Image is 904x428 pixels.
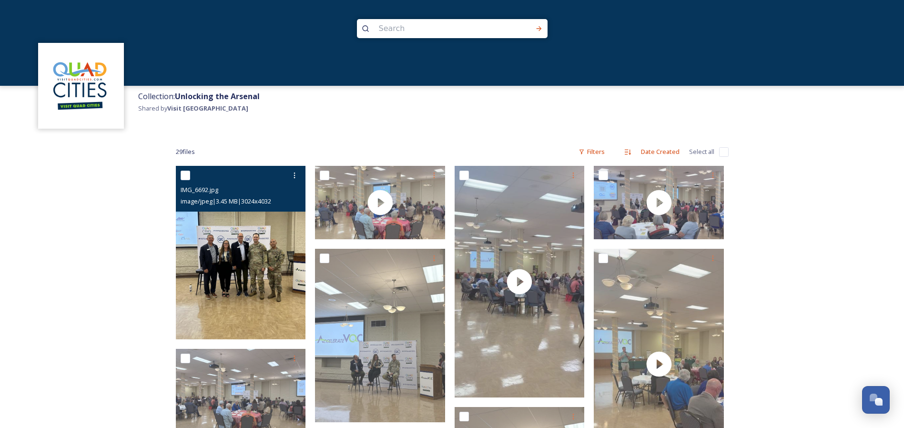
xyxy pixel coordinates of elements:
[175,91,260,102] strong: Unlocking the Arsenal
[176,147,195,156] span: 29 file s
[138,104,248,112] span: Shared by
[315,249,445,422] img: IMG_0070.jpeg
[138,91,260,102] span: Collection:
[167,104,248,112] strong: Visit [GEOGRAPHIC_DATA]
[455,166,585,397] img: thumbnail
[862,386,890,414] button: Open Chat
[689,147,714,156] span: Select all
[181,185,218,194] span: IMG_6692.jpg
[574,143,609,161] div: Filters
[594,166,724,239] img: thumbnail
[43,48,119,124] img: QCCVB_VISIT_vert_logo_4c_tagline_122019.svg
[181,197,271,205] span: image/jpeg | 3.45 MB | 3024 x 4032
[315,166,445,239] img: thumbnail
[176,166,306,339] img: IMG_6692.jpg
[636,143,684,161] div: Date Created
[374,18,505,39] input: Search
